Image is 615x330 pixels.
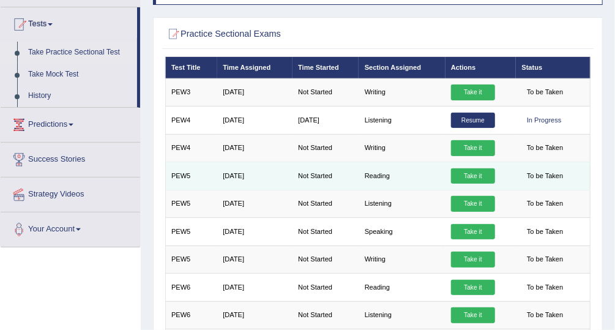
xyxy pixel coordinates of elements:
th: Time Assigned [217,57,293,78]
span: To be Taken [522,196,568,212]
td: PEW3 [165,78,217,106]
td: [DATE] [217,78,293,106]
td: Reading [359,274,445,301]
span: To be Taken [522,140,568,156]
td: Not Started [293,190,359,217]
td: [DATE] [217,190,293,217]
td: Listening [359,301,445,329]
a: Your Account [1,212,140,243]
td: [DATE] [217,274,293,301]
td: Writing [359,78,445,106]
td: PEW5 [165,190,217,217]
td: [DATE] [293,107,359,134]
a: Tests [1,7,137,38]
td: Not Started [293,78,359,106]
h2: Practice Sectional Exams [165,26,429,42]
td: Not Started [293,218,359,246]
td: PEW4 [165,107,217,134]
td: PEW4 [165,134,217,162]
a: Take it [451,280,495,296]
td: Not Started [293,246,359,273]
span: To be Taken [522,224,568,240]
th: Time Started [293,57,359,78]
th: Test Title [165,57,217,78]
td: Speaking [359,218,445,246]
a: Take it [451,140,495,156]
td: PEW6 [165,274,217,301]
a: Strategy Videos [1,178,140,208]
a: Take it [451,168,495,184]
td: Not Started [293,134,359,162]
th: Section Assigned [359,57,445,78]
a: Resume [451,113,495,129]
td: Listening [359,107,445,134]
span: To be Taken [522,168,568,184]
td: [DATE] [217,246,293,273]
th: Actions [445,57,516,78]
td: [DATE] [217,301,293,329]
th: Status [516,57,591,78]
a: Take it [451,252,495,268]
td: [DATE] [217,134,293,162]
a: Success Stories [1,143,140,173]
a: Take it [451,224,495,240]
td: PEW5 [165,246,217,273]
span: To be Taken [522,280,568,296]
a: Take Mock Test [23,64,137,86]
a: Take it [451,84,495,100]
span: To be Taken [522,307,568,323]
a: Predictions [1,108,140,138]
td: PEW5 [165,218,217,246]
a: Take Practice Sectional Test [23,42,137,64]
td: Writing [359,246,445,273]
td: Reading [359,162,445,190]
td: PEW6 [165,301,217,329]
td: Listening [359,190,445,217]
td: [DATE] [217,107,293,134]
a: Take it [451,307,495,323]
td: [DATE] [217,162,293,190]
td: PEW5 [165,162,217,190]
span: To be Taken [522,84,568,100]
div: In Progress [522,113,567,129]
td: Not Started [293,301,359,329]
td: Writing [359,134,445,162]
td: Not Started [293,162,359,190]
td: Not Started [293,274,359,301]
a: Take it [451,196,495,212]
a: History [23,85,137,107]
td: [DATE] [217,218,293,246]
span: To be Taken [522,252,568,268]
